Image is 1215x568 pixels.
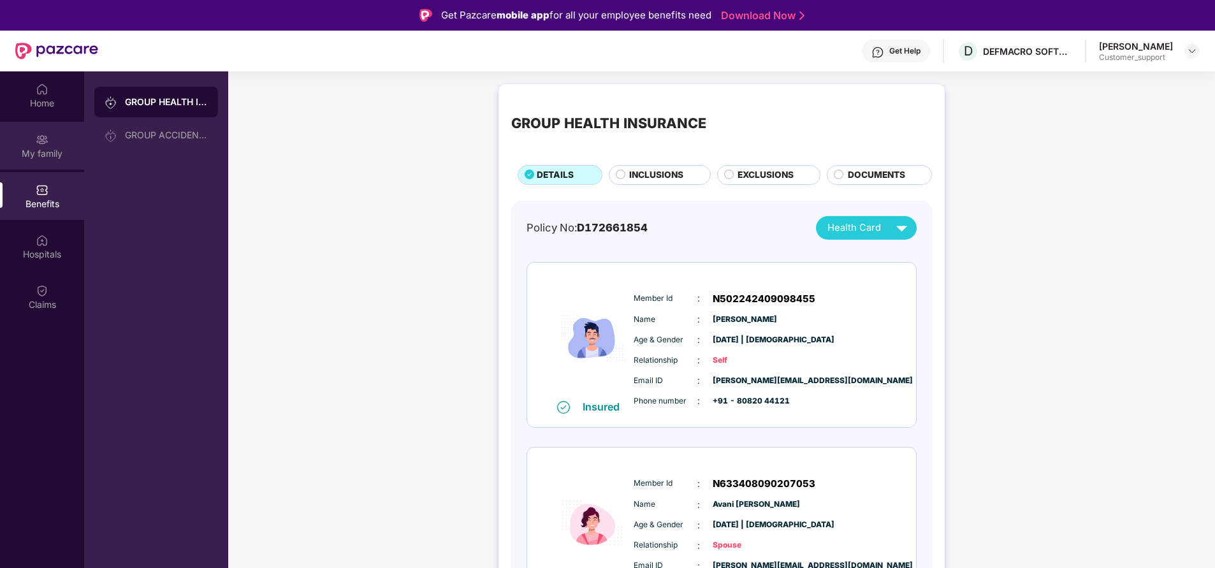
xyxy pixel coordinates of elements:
[537,168,574,182] span: DETAILS
[697,353,700,367] span: :
[713,539,776,551] span: Spouse
[634,539,697,551] span: Relationship
[634,375,697,387] span: Email ID
[36,184,48,196] img: svg+xml;base64,PHN2ZyBpZD0iQmVuZWZpdHMiIHhtbG5zPSJodHRwOi8vd3d3LnczLm9yZy8yMDAwL3N2ZyIgd2lkdGg9Ij...
[697,498,700,512] span: :
[713,519,776,531] span: [DATE] | [DEMOGRAPHIC_DATA]
[713,499,776,511] span: Avani [PERSON_NAME]
[497,9,549,21] strong: mobile app
[577,221,648,234] span: D172661854
[697,291,700,305] span: :
[634,314,697,326] span: Name
[557,401,570,414] img: svg+xml;base64,PHN2ZyB4bWxucz0iaHR0cDovL3d3dy53My5vcmcvMjAwMC9zdmciIHdpZHRoPSIxNiIgaGVpZ2h0PSIxNi...
[105,96,117,109] img: svg+xml;base64,PHN2ZyB3aWR0aD0iMjAiIGhlaWdodD0iMjAiIHZpZXdCb3g9IjAgMCAyMCAyMCIgZmlsbD0ibm9uZSIgeG...
[583,400,627,413] div: Insured
[634,334,697,346] span: Age & Gender
[721,9,801,22] a: Download Now
[527,219,648,236] div: Policy No:
[713,375,776,387] span: [PERSON_NAME][EMAIL_ADDRESS][DOMAIN_NAME]
[1099,52,1173,62] div: Customer_support
[713,354,776,367] span: Self
[634,354,697,367] span: Relationship
[634,477,697,490] span: Member Id
[125,96,208,108] div: GROUP HEALTH INSURANCE
[697,539,700,553] span: :
[1187,46,1197,56] img: svg+xml;base64,PHN2ZyBpZD0iRHJvcGRvd24tMzJ4MzIiIHhtbG5zPSJodHRwOi8vd3d3LnczLm9yZy8yMDAwL3N2ZyIgd2...
[554,276,630,400] img: icon
[697,477,700,491] span: :
[799,9,804,22] img: Stroke
[871,46,884,59] img: svg+xml;base64,PHN2ZyBpZD0iSGVscC0zMngzMiIgeG1sbnM9Imh0dHA6Ly93d3cudzMub3JnLzIwMDAvc3ZnIiB3aWR0aD...
[36,234,48,247] img: svg+xml;base64,PHN2ZyBpZD0iSG9zcGl0YWxzIiB4bWxucz0iaHR0cDovL3d3dy53My5vcmcvMjAwMC9zdmciIHdpZHRoPS...
[713,395,776,407] span: +91 - 80820 44121
[713,314,776,326] span: [PERSON_NAME]
[629,168,683,182] span: INCLUSIONS
[697,518,700,532] span: :
[105,129,117,142] img: svg+xml;base64,PHN2ZyB3aWR0aD0iMjAiIGhlaWdodD0iMjAiIHZpZXdCb3g9IjAgMCAyMCAyMCIgZmlsbD0ibm9uZSIgeG...
[634,395,697,407] span: Phone number
[125,130,208,140] div: GROUP ACCIDENTAL INSURANCE
[1099,40,1173,52] div: [PERSON_NAME]
[697,312,700,326] span: :
[441,8,711,23] div: Get Pazcare for all your employee benefits need
[36,284,48,297] img: svg+xml;base64,PHN2ZyBpZD0iQ2xhaW0iIHhtbG5zPSJodHRwOi8vd3d3LnczLm9yZy8yMDAwL3N2ZyIgd2lkdGg9IjIwIi...
[634,293,697,305] span: Member Id
[15,43,98,59] img: New Pazcare Logo
[511,112,706,134] div: GROUP HEALTH INSURANCE
[697,333,700,347] span: :
[713,334,776,346] span: [DATE] | [DEMOGRAPHIC_DATA]
[36,133,48,146] img: svg+xml;base64,PHN2ZyB3aWR0aD0iMjAiIGhlaWdodD0iMjAiIHZpZXdCb3g9IjAgMCAyMCAyMCIgZmlsbD0ibm9uZSIgeG...
[738,168,794,182] span: EXCLUSIONS
[891,217,913,239] img: svg+xml;base64,PHN2ZyB4bWxucz0iaHR0cDovL3d3dy53My5vcmcvMjAwMC9zdmciIHZpZXdCb3g9IjAgMCAyNCAyNCIgd2...
[848,168,905,182] span: DOCUMENTS
[634,519,697,531] span: Age & Gender
[634,499,697,511] span: Name
[983,45,1072,57] div: DEFMACRO SOFTWARE PRIVATE LIMITED
[419,9,432,22] img: Logo
[697,394,700,408] span: :
[827,221,881,235] span: Health Card
[713,476,815,492] span: N633408090207053
[36,83,48,96] img: svg+xml;base64,PHN2ZyBpZD0iSG9tZSIgeG1sbnM9Imh0dHA6Ly93d3cudzMub3JnLzIwMDAvc3ZnIiB3aWR0aD0iMjAiIG...
[889,46,920,56] div: Get Help
[816,216,917,240] button: Health Card
[964,43,973,59] span: D
[697,374,700,388] span: :
[713,291,815,307] span: N502242409098455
